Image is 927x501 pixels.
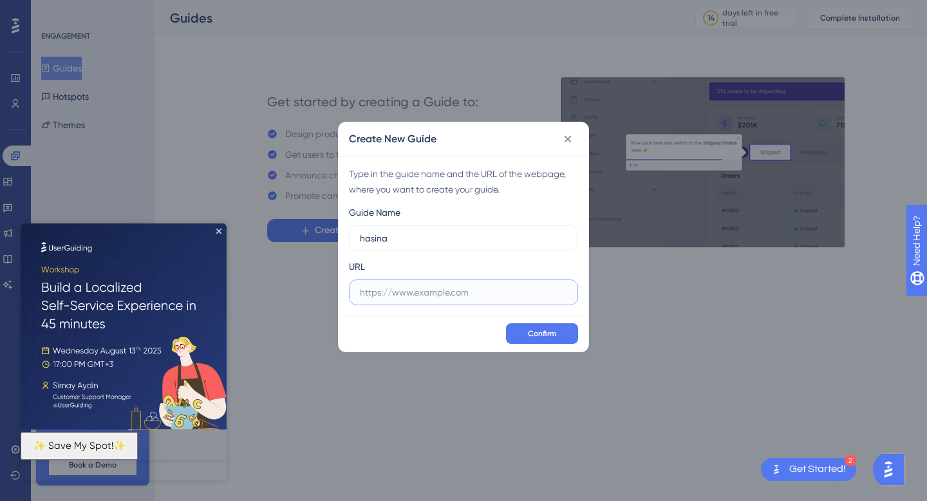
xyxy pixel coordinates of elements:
[769,462,784,477] img: launcher-image-alternative-text
[873,450,912,489] iframe: UserGuiding AI Assistant Launcher
[761,458,856,481] div: Open Get Started! checklist, remaining modules: 2
[349,166,578,197] div: Type in the guide name and the URL of the webpage, where you want to create your guide.
[360,285,567,299] input: https://www.example.com
[349,205,400,220] div: Guide Name
[349,131,436,147] h2: Create New Guide
[21,223,227,480] iframe: To enrich screen reader interactions, please activate Accessibility in Grammarly extension settings
[789,462,846,477] div: Get Started!
[845,455,856,466] div: 2
[349,259,365,274] div: URL
[360,231,567,245] input: How to Create
[528,328,556,339] span: Confirm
